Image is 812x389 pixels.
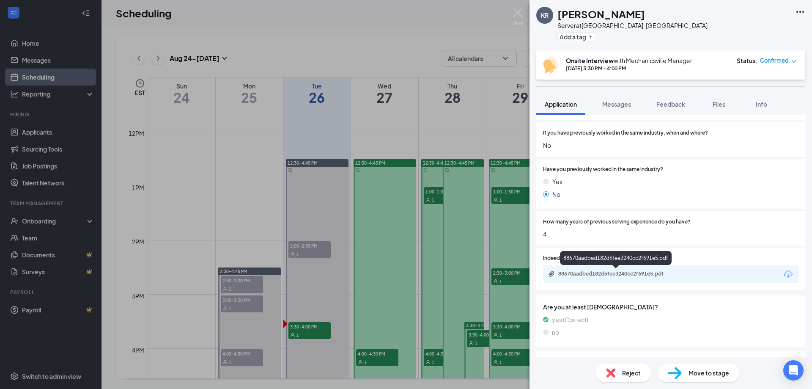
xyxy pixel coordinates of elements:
[545,100,577,108] span: Application
[795,7,805,17] svg: Ellipses
[588,34,593,39] svg: Plus
[548,270,685,279] a: Paperclip88670aadbed182d6fee3240cc2f691e5.pdf
[566,65,692,72] div: [DATE] 3:30 PM - 4:00 PM
[783,360,804,381] div: Open Intercom Messenger
[566,56,692,65] div: with Mechanicsville Manager
[566,57,614,64] b: Onsite Interview
[552,328,559,337] span: no
[548,270,555,277] svg: Paperclip
[558,270,677,277] div: 88670aadbed182d6fee3240cc2f691e5.pdf
[760,56,789,65] span: Confirmed
[713,100,725,108] span: Files
[602,100,631,108] span: Messages
[543,218,691,226] span: How many years of previous serving experience do you have?
[543,141,798,150] span: No
[783,269,793,279] svg: Download
[656,100,685,108] span: Feedback
[756,100,767,108] span: Info
[689,368,729,378] span: Move to stage
[543,254,580,262] span: Indeed Resume
[622,368,641,378] span: Reject
[543,129,708,137] span: If you have previously worked in the same industry, when and where?
[791,58,797,64] span: down
[543,166,663,174] span: Have you previously worked in the same industry?
[541,11,549,19] div: KR
[737,56,757,65] div: Status :
[560,251,672,265] div: 88670aadbed182d6fee3240cc2f691e5.pdf
[543,302,798,312] span: Are you at least [DEMOGRAPHIC_DATA]?
[557,32,595,41] button: PlusAdd a tag
[543,229,798,239] span: 4
[552,190,560,199] span: No
[552,177,562,186] span: Yes
[557,7,645,21] h1: [PERSON_NAME]
[557,21,708,30] div: Server at [GEOGRAPHIC_DATA], [GEOGRAPHIC_DATA]
[552,315,588,324] span: yes (Correct)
